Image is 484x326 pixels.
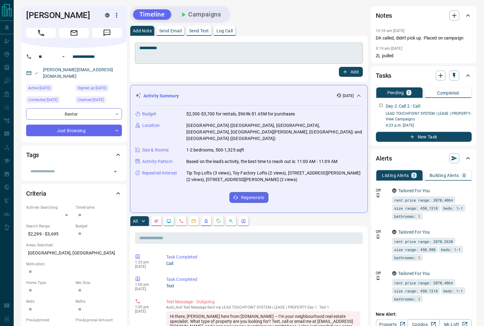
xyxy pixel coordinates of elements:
h2: Notes [376,11,392,21]
p: Actively Searching: [26,205,72,210]
p: Log Call [216,29,233,33]
svg: Push Notification Only [376,193,380,198]
a: Tailored For You [398,188,430,193]
h2: Criteria [26,189,46,198]
button: Open [111,167,120,176]
div: Criteria [26,186,122,201]
span: Email [59,28,89,38]
svg: Lead Browsing Activity [166,219,171,224]
p: ZL pulled [376,53,472,59]
p: Text Message Sent via LEAD TOUCHPOINT SYSTEM | LEASE | PROPERTY Day 1: Text 1 [166,305,361,310]
button: New Task [376,132,472,142]
p: [DATE] [135,287,157,291]
svg: Push Notification Only [376,235,380,239]
div: Mon Oct 13 2025 [26,96,72,105]
p: Send Text [189,29,209,33]
p: Areas Searched: [26,242,122,248]
p: Baths: [76,299,122,304]
h2: Alerts [376,153,392,163]
div: mrloft.ca [392,189,397,193]
p: 1-2 bedrooms, 500-1,325 sqft [186,147,244,153]
div: Sat Oct 11 2025 [76,96,122,105]
span: rent price range: 2070,3630 [394,238,453,244]
p: Pending [387,91,404,95]
p: 1:23 pm [135,260,157,264]
span: Message [92,28,122,38]
p: Off [376,270,389,276]
div: Renter [26,108,122,120]
p: Activity Pattern [142,158,173,165]
span: Contacted [DATE] [28,97,58,103]
div: mrloft.ca [392,271,397,276]
p: 0 [463,173,465,178]
span: beds: 1-1 [444,205,463,211]
p: [GEOGRAPHIC_DATA] ([GEOGRAPHIC_DATA], [GEOGRAPHIC_DATA], [GEOGRAPHIC_DATA], [GEOGRAPHIC_DATA][PER... [186,122,363,142]
p: Pre-Approved: [26,317,72,323]
p: Call [166,260,361,267]
svg: Listing Alerts [204,219,209,224]
p: Day 2: Call 2 - Call [386,103,421,109]
div: Alerts [376,151,472,166]
button: Open [60,53,67,60]
span: rent price range: 2070,4064 [394,197,453,203]
svg: Push Notification Only [376,276,380,280]
p: Budget [142,111,156,117]
p: Timeframe: [76,205,122,210]
p: Budget: [76,223,122,229]
p: [DATE] [135,309,157,314]
a: LEAD TOUCHPOINT SYSTEM | LEASE | PROPERTY- View Campaigns [386,111,472,121]
p: Building Alerts [430,173,459,178]
p: Location [142,122,160,129]
div: mrloft.ca [105,13,109,17]
p: 10:53 am [DATE] [376,29,405,33]
p: 3 [413,173,415,178]
div: Sun Sep 21 2025 [76,85,122,93]
p: Off [376,229,389,235]
div: Activity Summary[DATE] [135,90,363,102]
span: Active [DATE] [28,85,50,91]
div: Just Browsing [26,125,122,136]
span: Signed up [DATE] [78,85,106,91]
p: 1:00 pm [135,282,157,287]
p: Search Range: [26,223,72,229]
h1: [PERSON_NAME] [26,10,96,20]
button: Timeline [133,9,171,20]
span: beds: 1-1 [441,246,461,253]
p: Activity Summary [143,93,179,99]
svg: Notes [154,219,159,224]
p: 1 [408,91,410,95]
p: [GEOGRAPHIC_DATA], [GEOGRAPHIC_DATA] [26,248,122,258]
div: mrloft.ca [392,230,397,234]
p: 1:00 pm [135,305,157,309]
p: Off [376,188,389,193]
p: [DATE] [135,264,157,269]
div: Sun Sep 21 2025 [26,85,72,93]
span: size range: 450,1318 [394,288,438,294]
p: Size & Rooms [142,147,169,153]
svg: Calls [179,219,184,224]
h2: Tasks [376,71,392,81]
p: $2,299 - $3,695 [26,229,72,239]
p: Repeated Interest [142,170,177,176]
a: Tailored For You [398,271,430,276]
p: DA called, didn't pick up. Placed on campaign [376,35,472,41]
svg: Agent Actions [241,219,246,224]
svg: Requests [216,219,221,224]
span: rent price range: 2070,4064 [394,280,453,286]
p: Beds: [26,299,72,304]
p: New Alert: [376,311,472,318]
p: Tip Top Lofts (3 views), Toy Factory Lofts (2 views), [STREET_ADDRESS][PERSON_NAME] (2 views), [S... [186,170,363,183]
div: Tasks [376,68,472,83]
span: bathrooms: 1 [394,213,421,219]
svg: Opportunities [229,219,234,224]
span: beds: 1-1 [444,288,463,294]
span: bathrooms: 1 [394,254,421,261]
span: Claimed [DATE] [78,97,104,103]
p: $2,300-$3,700 for rentals, $969k-$1.65M for purchases [186,111,295,117]
p: All [133,219,138,223]
span: Call [26,28,56,38]
button: Campaigns [174,9,227,20]
p: Based on the lead's activity, the best time to reach out is: 11:00 AM - 11:09 AM [186,158,338,165]
p: 4:23 p.m. [DATE] [386,123,472,128]
p: Task Completed [166,254,361,260]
